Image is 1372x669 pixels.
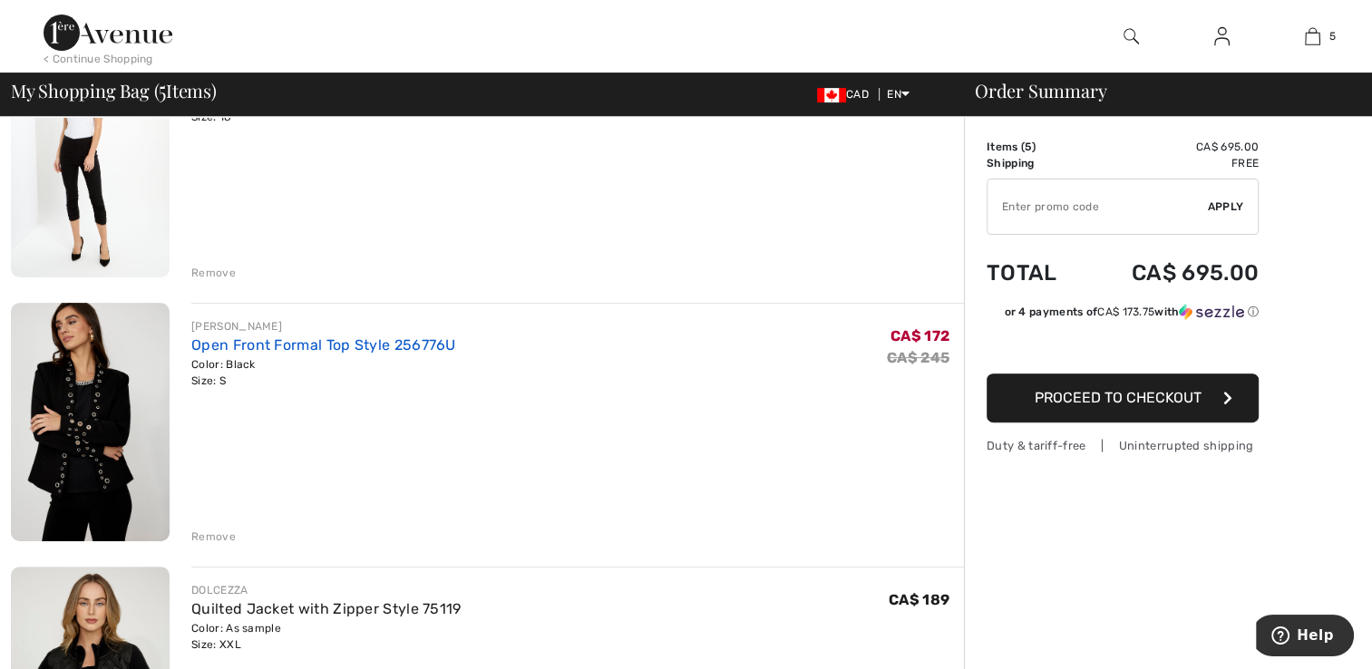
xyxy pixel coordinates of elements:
[1097,305,1154,318] span: CA$ 173.75
[191,265,236,281] div: Remove
[987,139,1084,155] td: Items ( )
[1268,25,1357,47] a: 5
[191,318,456,334] div: [PERSON_NAME]
[1124,25,1139,47] img: search the website
[1305,25,1320,47] img: My Bag
[987,326,1259,367] iframe: PayPal-paypal
[1179,304,1244,320] img: Sezzle
[1004,304,1259,320] div: or 4 payments of with
[889,591,949,608] span: CA$ 189
[817,88,846,102] img: Canadian Dollar
[191,336,456,354] a: Open Front Formal Top Style 256776U
[887,88,910,101] span: EN
[1208,199,1244,215] span: Apply
[987,373,1259,422] button: Proceed to Checkout
[1035,389,1202,406] span: Proceed to Checkout
[1256,615,1354,660] iframe: Opens a widget where you can find more information
[890,327,949,344] span: CA$ 172
[987,242,1084,304] td: Total
[987,155,1084,171] td: Shipping
[159,77,166,101] span: 5
[987,304,1259,326] div: or 4 payments ofCA$ 173.75withSezzle Click to learn more about Sezzle
[953,82,1361,100] div: Order Summary
[817,88,876,101] span: CAD
[1084,155,1259,171] td: Free
[44,15,172,51] img: 1ère Avenue
[1084,139,1259,155] td: CA$ 695.00
[191,600,461,617] a: Quilted Jacket with Zipper Style 75119
[11,39,170,277] img: Pleated Slim Fit Pants Style 241070
[1200,25,1244,48] a: Sign In
[191,356,456,389] div: Color: Black Size: S
[988,179,1208,234] input: Promo code
[191,582,461,598] div: DOLCEZZA
[887,349,949,366] s: CA$ 245
[1025,141,1031,153] span: 5
[1214,25,1230,47] img: My Info
[191,620,461,653] div: Color: As sample Size: XXL
[191,528,236,545] div: Remove
[11,82,217,100] span: My Shopping Bag ( Items)
[44,51,153,67] div: < Continue Shopping
[11,303,170,541] img: Open Front Formal Top Style 256776U
[1329,28,1336,44] span: 5
[1084,242,1259,304] td: CA$ 695.00
[987,437,1259,454] div: Duty & tariff-free | Uninterrupted shipping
